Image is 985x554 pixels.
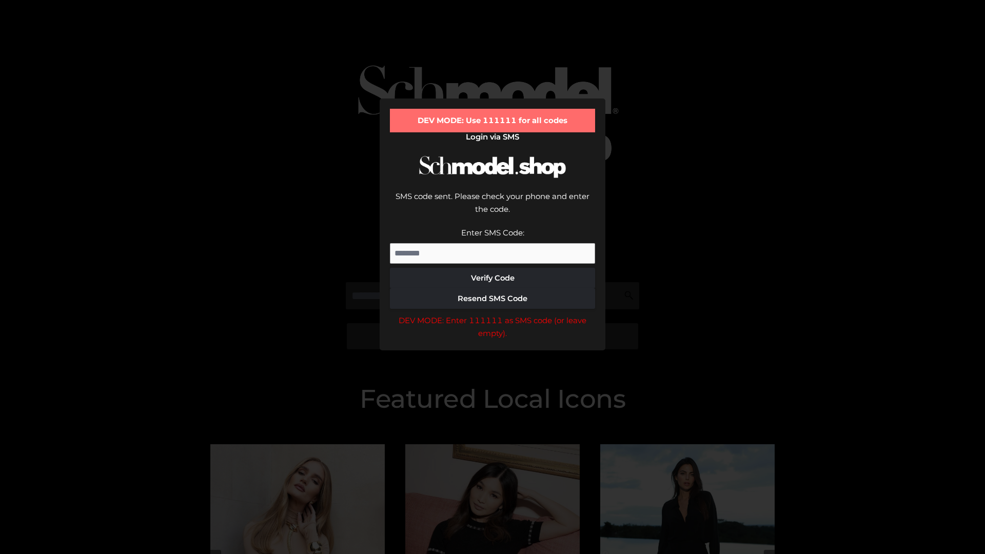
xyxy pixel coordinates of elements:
[461,228,524,238] label: Enter SMS Code:
[390,190,595,226] div: SMS code sent. Please check your phone and enter the code.
[390,109,595,132] div: DEV MODE: Use 111111 for all codes
[390,132,595,142] h2: Login via SMS
[390,314,595,340] div: DEV MODE: Enter 111111 as SMS code (or leave empty).
[390,288,595,309] button: Resend SMS Code
[416,147,569,187] img: Schmodel Logo
[390,268,595,288] button: Verify Code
